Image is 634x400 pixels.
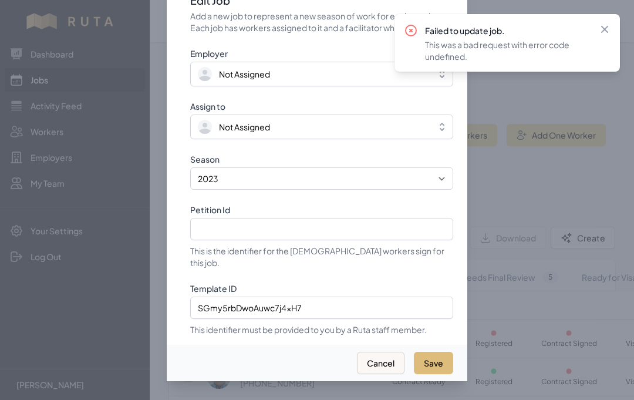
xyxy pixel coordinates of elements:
[425,25,589,36] p: Failed to update job.
[190,62,453,86] button: Not Assigned
[190,283,453,294] label: Template ID
[190,204,453,216] label: Petition Id
[190,10,453,33] p: Add a new job to represent a new season of work for each employer. Each job has workers assigned ...
[219,68,270,80] span: Not Assigned
[190,100,453,112] label: Assign to
[425,39,589,62] p: This was a bad request with error code undefined.
[414,352,453,374] button: Save
[190,115,453,139] button: Not Assigned
[190,245,453,268] p: This is the identifier for the [DEMOGRAPHIC_DATA] workers sign for this job.
[190,324,453,335] p: This identifier must be provided to you by a Ruta staff member.
[190,153,453,165] label: Season
[357,352,404,374] button: Cancel
[219,121,270,133] span: Not Assigned
[190,48,453,59] label: Employer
